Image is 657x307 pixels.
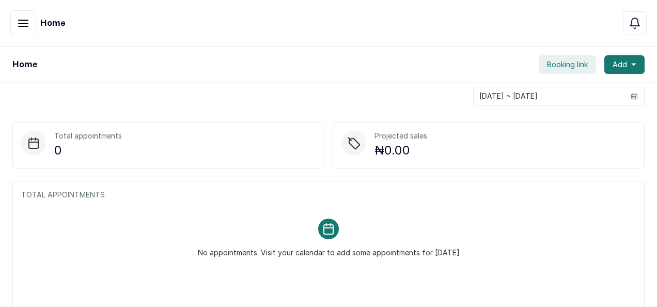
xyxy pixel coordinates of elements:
h1: Home [40,17,65,29]
p: Projected sales [374,131,427,141]
button: Add [604,55,645,74]
span: Booking link [547,59,588,70]
p: No appointments. Visit your calendar to add some appointments for [DATE] [198,239,460,258]
p: Total appointments [54,131,122,141]
svg: calendar [631,93,638,100]
p: 0 [54,141,122,160]
button: Booking link [539,55,596,74]
span: Add [613,59,627,70]
p: TOTAL APPOINTMENTS [21,190,636,200]
h1: Home [12,58,37,71]
input: Select date [474,87,624,105]
p: ₦0.00 [374,141,427,160]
